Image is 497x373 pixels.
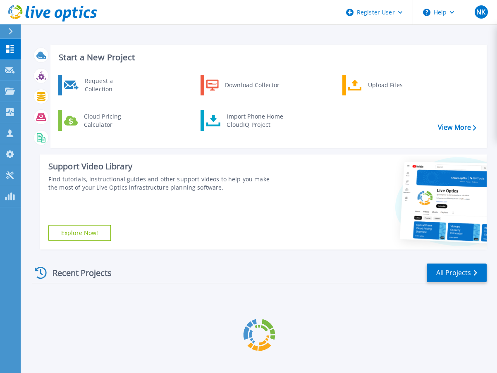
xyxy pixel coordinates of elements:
div: Find tutorials, instructional guides and other support videos to help you make the most of your L... [48,175,280,192]
div: Import Phone Home CloudIQ Project [222,112,287,129]
div: Cloud Pricing Calculator [80,112,141,129]
div: Support Video Library [48,161,280,172]
a: View More [438,124,476,131]
div: Download Collector [221,77,283,93]
a: Cloud Pricing Calculator [58,110,143,131]
a: Explore Now! [48,225,111,241]
a: Download Collector [201,75,285,95]
span: NK [476,9,485,15]
a: Request a Collection [58,75,143,95]
div: Request a Collection [81,77,141,93]
a: All Projects [427,264,487,282]
a: Upload Files [342,75,427,95]
h3: Start a New Project [59,53,476,62]
div: Upload Files [364,77,425,93]
div: Recent Projects [32,263,123,283]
